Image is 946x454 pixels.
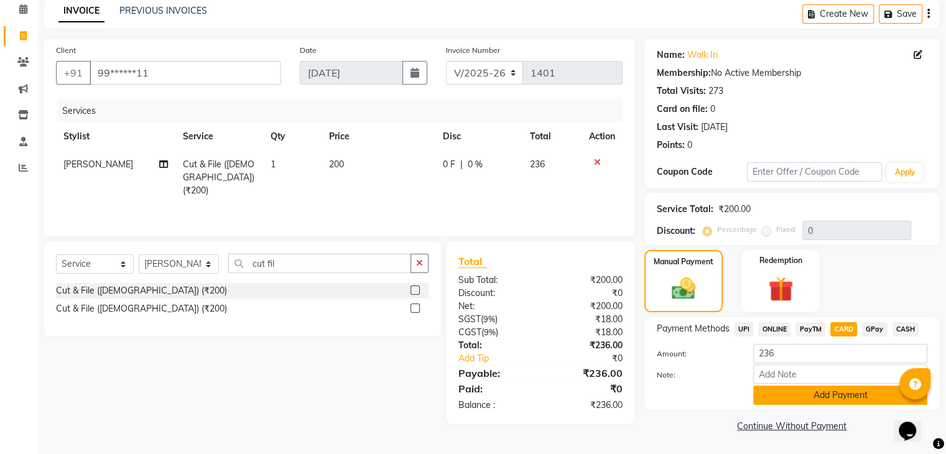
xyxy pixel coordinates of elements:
[735,322,754,336] span: UPI
[657,322,730,335] span: Payment Methods
[540,287,632,300] div: ₹0
[449,399,540,412] div: Balance :
[449,381,540,396] div: Paid:
[449,313,540,326] div: ( )
[449,287,540,300] div: Discount:
[555,352,631,365] div: ₹0
[63,159,133,170] span: [PERSON_NAME]
[657,165,747,178] div: Coupon Code
[329,159,344,170] span: 200
[657,139,685,152] div: Points:
[322,123,435,151] th: Price
[449,339,540,352] div: Total:
[446,45,500,56] label: Invoice Number
[449,326,540,339] div: ( )
[687,139,692,152] div: 0
[657,103,708,116] div: Card on file:
[540,300,632,313] div: ₹200.00
[710,103,715,116] div: 0
[540,274,632,287] div: ₹200.00
[887,163,922,182] button: Apply
[56,61,91,85] button: +91
[449,352,555,365] a: Add Tip
[175,123,263,151] th: Service
[183,159,254,196] span: Cut & File ([DEMOGRAPHIC_DATA]) (₹200)
[708,85,723,98] div: 273
[522,123,582,151] th: Total
[56,302,227,315] div: Cut & File ([DEMOGRAPHIC_DATA]) (₹200)
[271,159,276,170] span: 1
[657,49,685,62] div: Name:
[718,203,751,216] div: ₹200.00
[56,45,76,56] label: Client
[657,67,711,80] div: Membership:
[449,366,540,381] div: Payable:
[540,381,632,396] div: ₹0
[687,49,718,62] a: Walk In
[540,366,632,381] div: ₹236.00
[263,123,322,151] th: Qty
[119,5,207,16] a: PREVIOUS INVOICES
[830,322,857,336] span: CARD
[795,322,825,336] span: PayTM
[435,123,522,151] th: Disc
[449,300,540,313] div: Net:
[530,159,545,170] span: 236
[657,225,695,238] div: Discount:
[761,274,801,305] img: _gift.svg
[654,256,713,267] label: Manual Payment
[647,348,744,359] label: Amount:
[57,100,632,123] div: Services
[647,369,744,381] label: Note:
[483,314,495,324] span: 9%
[458,327,481,338] span: CGST
[540,326,632,339] div: ₹18.00
[701,121,728,134] div: [DATE]
[664,275,703,302] img: _cash.svg
[894,404,934,442] iframe: chat widget
[753,344,927,363] input: Amount
[90,61,281,85] input: Search by Name/Mobile/Email/Code
[717,224,757,235] label: Percentage
[747,162,883,182] input: Enter Offer / Coupon Code
[657,121,698,134] div: Last Visit:
[862,322,888,336] span: GPay
[893,322,919,336] span: CASH
[540,399,632,412] div: ₹236.00
[300,45,317,56] label: Date
[56,284,227,297] div: Cut & File ([DEMOGRAPHIC_DATA]) (₹200)
[759,255,802,266] label: Redemption
[460,158,463,171] span: |
[449,274,540,287] div: Sub Total:
[647,420,937,433] a: Continue Without Payment
[753,386,927,405] button: Add Payment
[776,224,795,235] label: Fixed
[468,158,483,171] span: 0 %
[758,322,791,336] span: ONLINE
[484,327,496,337] span: 9%
[753,364,927,384] input: Add Note
[458,255,487,268] span: Total
[56,123,175,151] th: Stylist
[443,158,455,171] span: 0 F
[657,67,927,80] div: No Active Membership
[540,313,632,326] div: ₹18.00
[540,339,632,352] div: ₹236.00
[582,123,623,151] th: Action
[879,4,922,24] button: Save
[657,203,713,216] div: Service Total:
[802,4,874,24] button: Create New
[228,254,411,273] input: Search or Scan
[458,313,481,325] span: SGST
[657,85,706,98] div: Total Visits:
